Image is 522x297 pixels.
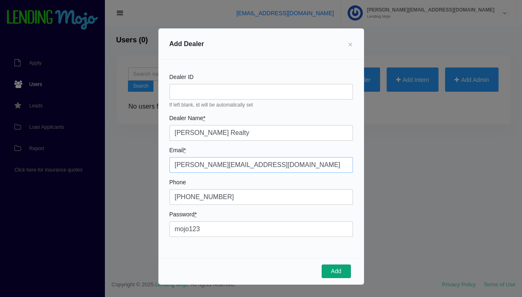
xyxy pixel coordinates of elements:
[195,211,197,218] abbr: required
[169,211,197,217] label: Password
[341,32,360,56] button: Close
[203,115,205,121] abbr: required
[169,74,194,80] label: Dealer ID
[169,147,186,153] label: Email
[169,115,206,121] label: Dealer Name
[322,265,351,278] button: Add
[184,147,186,153] abbr: required
[169,39,204,49] h5: Add Dealer
[169,179,186,185] label: Phone
[169,101,353,109] small: If left blank, id will be automatically set
[348,40,353,49] span: ×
